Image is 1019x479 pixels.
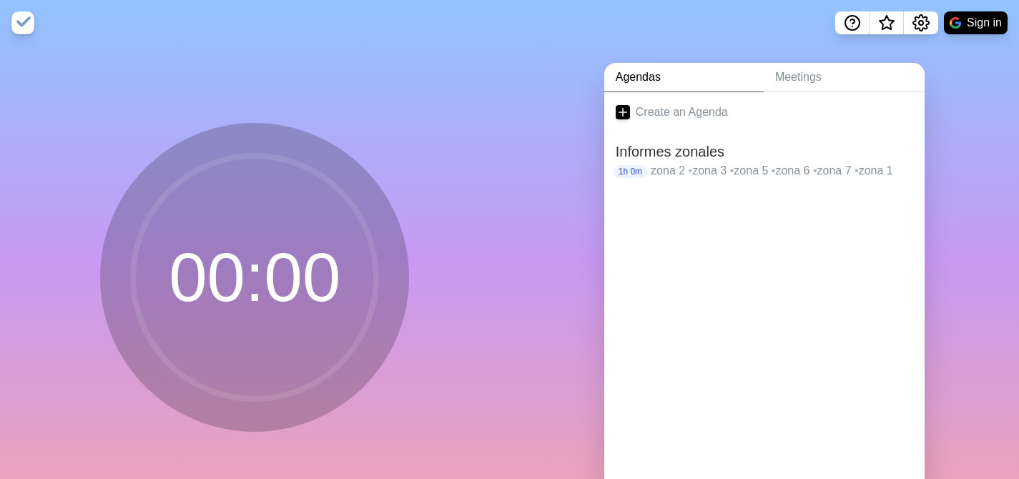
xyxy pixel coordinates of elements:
[870,11,904,34] button: What’s new
[604,63,764,92] a: Agendas
[651,162,913,179] p: zona 2 zona 3 zona 5 zona 6 zona 7 zona 1
[613,165,648,178] p: 1h 0m
[604,92,925,132] a: Create an Agenda
[835,11,870,34] button: Help
[950,17,961,29] img: google logo
[689,164,693,177] span: •
[904,11,938,34] button: Settings
[616,141,913,162] h2: Informes zonales
[944,11,1008,34] button: Sign in
[764,63,925,92] a: Meetings
[730,164,734,177] span: •
[772,164,776,177] span: •
[813,164,817,177] span: •
[11,11,34,34] img: timeblocks logo
[855,164,859,177] span: •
